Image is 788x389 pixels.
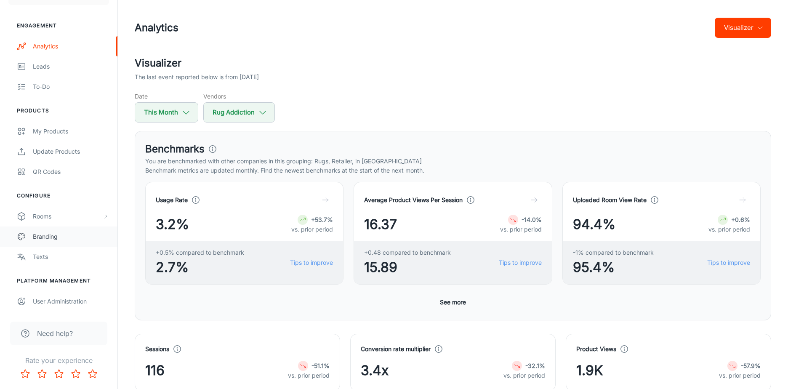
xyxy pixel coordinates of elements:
[741,362,761,369] strong: -57.9%
[573,248,654,257] span: -1% compared to benchmark
[311,362,330,369] strong: -51.1%
[135,72,259,82] p: The last event reported below is from [DATE]
[573,257,654,277] span: 95.4%
[156,257,244,277] span: 2.7%
[156,248,244,257] span: +0.5% compared to benchmark
[203,102,275,123] button: Rug Addiction
[290,258,333,267] a: Tips to improve
[576,344,616,354] h4: Product Views
[361,360,389,381] span: 3.4x
[145,344,169,354] h4: Sessions
[364,214,397,234] span: 16.37
[731,216,750,223] strong: +0.6%
[576,360,603,381] span: 1.9K
[33,252,109,261] div: Texts
[135,92,198,101] h5: Date
[145,360,165,381] span: 116
[33,147,109,156] div: Update Products
[715,18,771,38] button: Visualizer
[311,216,333,223] strong: +53.7%
[156,214,189,234] span: 3.2%
[135,20,178,35] h1: Analytics
[525,362,545,369] strong: -32.1%
[573,214,615,234] span: 94.4%
[135,102,198,123] button: This Month
[33,62,109,71] div: Leads
[33,167,109,176] div: QR Codes
[503,371,545,380] p: vs. prior period
[145,141,205,157] h3: Benchmarks
[37,328,73,338] span: Need help?
[522,216,542,223] strong: -14.0%
[33,212,102,221] div: Rooms
[719,371,761,380] p: vs. prior period
[145,166,761,175] p: Benchmark metrics are updated monthly. Find the newest benchmarks at the start of the next month.
[708,225,750,234] p: vs. prior period
[33,232,109,241] div: Branding
[707,258,750,267] a: Tips to improve
[84,365,101,382] button: Rate 5 star
[51,365,67,382] button: Rate 3 star
[67,365,84,382] button: Rate 4 star
[364,195,463,205] h4: Average Product Views Per Session
[33,127,109,136] div: My Products
[500,225,542,234] p: vs. prior period
[34,365,51,382] button: Rate 2 star
[437,295,469,310] button: See more
[145,157,761,166] p: You are benchmarked with other companies in this grouping: Rugs, Retailer, in [GEOGRAPHIC_DATA]
[288,371,330,380] p: vs. prior period
[203,92,275,101] h5: Vendors
[361,344,431,354] h4: Conversion rate multiplier
[291,225,333,234] p: vs. prior period
[33,297,109,306] div: User Administration
[7,355,111,365] p: Rate your experience
[364,257,451,277] span: 15.89
[156,195,188,205] h4: Usage Rate
[499,258,542,267] a: Tips to improve
[17,365,34,382] button: Rate 1 star
[364,248,451,257] span: +0.48 compared to benchmark
[135,56,771,71] h2: Visualizer
[33,82,109,91] div: To-do
[573,195,647,205] h4: Uploaded Room View Rate
[33,42,109,51] div: Analytics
